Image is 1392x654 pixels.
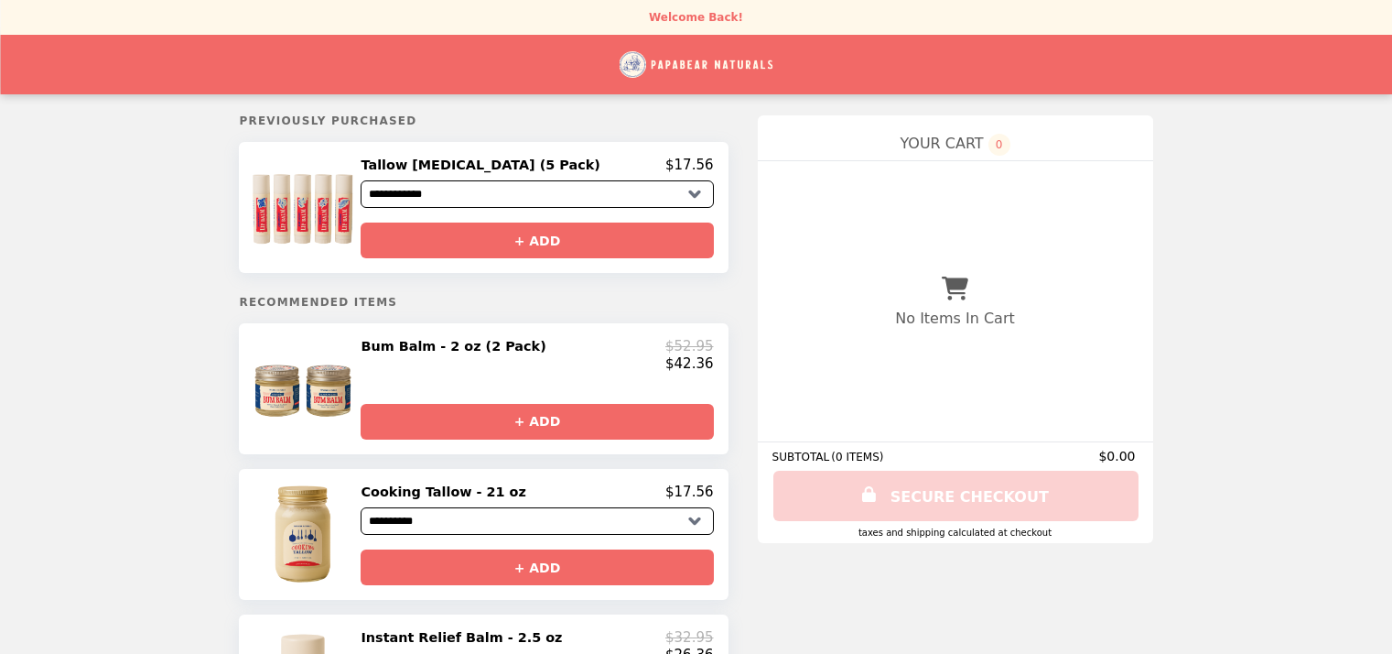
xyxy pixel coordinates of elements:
select: Select a product variant [361,180,713,208]
img: Cooking Tallow - 21 oz [252,484,358,585]
span: YOUR CART [900,135,983,152]
button: + ADD [361,223,713,258]
select: Select a product variant [361,507,713,535]
p: $32.95 [665,629,714,646]
h2: Tallow [MEDICAL_DATA] (5 Pack) [361,157,607,173]
p: Welcome Back! [649,11,743,24]
button: + ADD [361,550,713,585]
p: $42.36 [665,355,714,372]
h5: Previously Purchased [239,114,728,127]
p: $17.56 [665,484,714,500]
h2: Bum Balm - 2 oz (2 Pack) [361,338,553,354]
p: $17.56 [665,157,714,173]
img: Bum Balm - 2 oz (2 Pack) [253,338,358,439]
div: Taxes and Shipping calculated at checkout [772,528,1138,538]
h2: Cooking Tallow - 21 oz [361,484,533,500]
span: SUBTOTAL [772,451,832,463]
p: No Items In Cart [895,310,1014,327]
h2: Instant Relief Balm - 2.5 oz [361,629,569,646]
img: Brand Logo [620,46,773,83]
img: Tallow Lip Balm (5 Pack) [252,157,358,258]
span: ( 0 ITEMS ) [831,451,883,463]
h5: Recommended Items [239,296,728,309]
span: $0.00 [1098,449,1138,463]
span: 0 [988,134,1010,156]
button: + ADD [361,404,713,440]
p: $52.95 [665,338,714,354]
